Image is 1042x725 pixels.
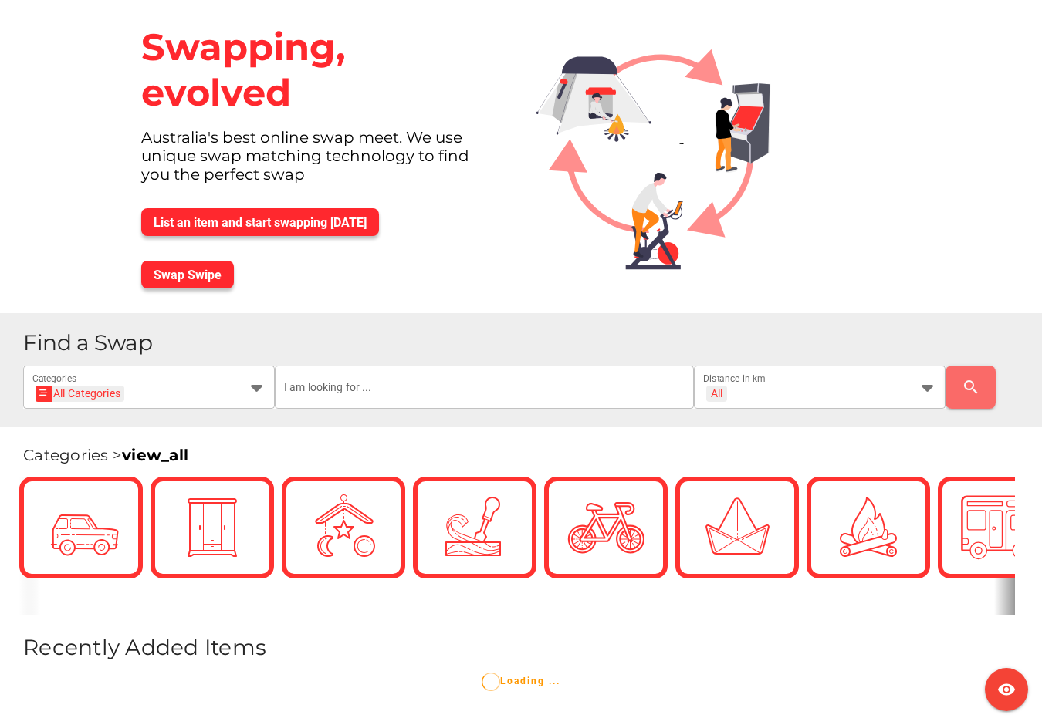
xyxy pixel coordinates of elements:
[122,446,188,464] a: view_all
[40,386,120,402] div: All Categories
[23,446,188,464] span: Categories >
[23,634,266,660] span: Recently Added Items
[482,676,560,686] span: Loading ...
[284,366,685,409] input: I am looking for ...
[711,386,722,400] div: All
[141,261,234,288] button: Swap Swipe
[129,128,512,196] div: Australia's best online swap meet. We use unique swap matching technology to find you the perfect...
[129,12,512,128] div: Swapping, evolved
[962,378,980,396] i: search
[154,215,367,230] span: List an item and start swapping [DATE]
[23,332,1030,354] h1: Find a Swap
[154,268,222,282] span: Swap Swipe
[997,680,1016,699] i: visibility
[141,208,379,236] button: List an item and start swapping [DATE]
